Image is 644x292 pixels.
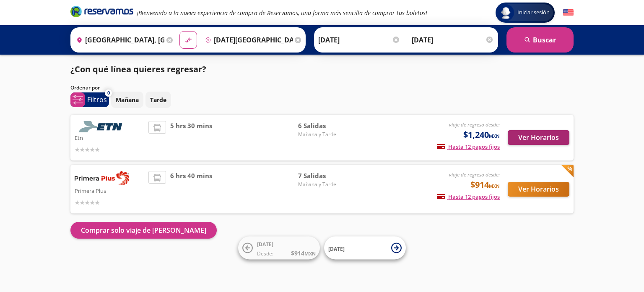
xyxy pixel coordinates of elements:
[412,29,494,50] input: Opcional
[70,222,217,239] button: Comprar solo viaje de [PERSON_NAME]
[238,237,320,260] button: [DATE]Desde:$914MXN
[70,5,133,18] i: Brand Logo
[137,9,427,17] em: ¡Bienvenido a la nueva experiencia de compra de Reservamos, una forma más sencilla de comprar tus...
[150,95,166,104] p: Tarde
[70,84,100,92] p: Ordenar por
[75,121,129,132] img: Etn
[75,185,144,195] p: Primera Plus
[514,8,553,17] span: Iniciar sesión
[328,245,345,252] span: [DATE]
[437,193,500,200] span: Hasta 12 pagos fijos
[145,92,171,108] button: Tarde
[304,250,316,257] small: MXN
[506,27,574,53] button: Buscar
[202,29,293,50] input: Buscar Destino
[75,171,129,185] img: Primera Plus
[324,237,406,260] button: [DATE]
[170,171,212,207] span: 6 hrs 40 mins
[257,250,273,258] span: Desde:
[508,182,569,197] button: Ver Horarios
[489,133,500,139] small: MXN
[70,5,133,20] a: Brand Logo
[170,121,212,154] span: 5 hrs 30 mins
[70,63,206,76] p: ¿Con qué línea quieres regresar?
[70,92,109,107] button: 0Filtros
[508,130,569,145] button: Ver Horarios
[463,129,500,141] span: $1,240
[291,249,316,258] span: $ 914
[298,171,357,181] span: 7 Salidas
[107,89,110,97] span: 0
[563,8,574,18] button: English
[318,29,400,50] input: Elegir Fecha
[298,181,357,188] span: Mañana y Tarde
[111,92,143,108] button: Mañana
[257,241,273,248] span: [DATE]
[116,95,139,104] p: Mañana
[75,132,144,142] p: Etn
[470,179,500,191] span: $914
[489,183,500,189] small: MXN
[449,121,500,128] em: viaje de regreso desde:
[449,171,500,178] em: viaje de regreso desde:
[73,29,164,50] input: Buscar Origen
[298,131,357,138] span: Mañana y Tarde
[298,121,357,131] span: 6 Salidas
[437,143,500,150] span: Hasta 12 pagos fijos
[87,95,107,105] p: Filtros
